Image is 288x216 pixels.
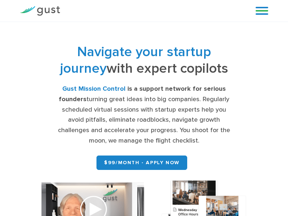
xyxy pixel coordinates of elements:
[53,44,235,77] h1: with expert copilots
[62,85,126,93] strong: Gust Mission Control
[20,6,60,16] img: Gust Logo
[96,156,187,170] a: $99/month - APPLY NOW
[53,84,235,146] div: turning great ideas into big companies. Regularly scheduled virtual sessions with startup experts...
[59,85,226,103] strong: is a support network for serious founders
[60,44,211,77] span: Navigate your startup journey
